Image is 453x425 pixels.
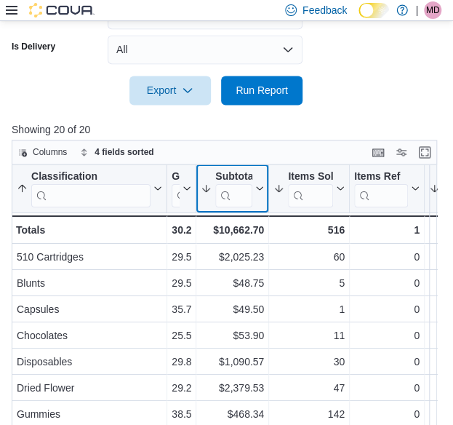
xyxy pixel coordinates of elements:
div: Items Sold [288,170,333,207]
div: 30 [273,353,345,370]
div: Subtotal [215,170,252,184]
div: $48.75 [201,274,264,292]
button: Columns [12,143,73,161]
button: Subtotal [201,170,264,207]
div: 11 [273,327,345,344]
div: Disposables [17,353,162,370]
div: Blunts [17,274,162,292]
div: 35.76% [172,301,191,318]
div: 60 [273,248,345,266]
div: $2,379.53 [201,379,264,397]
button: Export [129,76,211,105]
div: 1 [273,301,345,318]
div: 0 [354,301,420,318]
button: All [108,35,302,64]
p: Showing 20 of 20 [12,122,441,137]
span: Export [138,76,202,105]
div: 25.51% [172,327,191,344]
div: Classification [31,170,151,207]
div: 30.23% [172,221,191,239]
button: Classification [17,170,162,207]
span: Run Report [236,83,288,98]
span: Columns [33,146,67,158]
div: $49.50 [201,301,264,318]
div: 510 Cartridges [17,248,162,266]
div: Morgan Desylva [424,1,441,19]
span: 4 fields sorted [95,146,153,158]
div: $2,025.23 [201,248,264,266]
div: Items Ref [354,170,408,184]
div: Items Sold [288,170,333,184]
button: Gross Margin [172,170,191,207]
div: Totals [16,221,162,239]
button: Enter fullscreen [416,143,433,161]
img: Cova [29,3,95,17]
div: 29.26% [172,379,191,397]
input: Dark Mode [358,3,389,18]
div: 0 [354,248,420,266]
div: Gross Margin [172,170,180,207]
div: $53.90 [201,327,264,344]
div: $468.34 [201,405,264,423]
div: 142 [273,405,345,423]
button: Run Report [221,76,302,105]
div: $10,662.70 [201,221,264,239]
div: 0 [354,379,420,397]
div: Subtotal [215,170,252,207]
div: 29.58% [172,274,191,292]
div: Chocolates [17,327,162,344]
div: 5 [273,274,345,292]
button: Display options [393,143,410,161]
div: $1,090.57 [201,353,264,370]
div: 0 [354,405,420,423]
div: 38.59% [172,405,191,423]
span: Feedback [302,3,347,17]
div: 0 [354,353,420,370]
p: | [415,1,418,19]
div: Capsules [17,301,162,318]
span: MD [426,1,440,19]
button: Items Ref [354,170,420,207]
div: Items Ref [354,170,408,207]
div: 0 [354,327,420,344]
button: Items Sold [273,170,345,207]
div: Gross Margin [172,170,180,184]
div: Gummies [17,405,162,423]
div: 516 [273,221,345,239]
div: 0 [354,274,420,292]
button: Keyboard shortcuts [369,143,387,161]
div: Dried Flower [17,379,162,397]
div: 29.81% [172,353,191,370]
button: 4 fields sorted [74,143,159,161]
div: 1 [354,221,420,239]
div: 47 [273,379,345,397]
label: Is Delivery [12,41,55,52]
div: Classification [31,170,151,184]
div: 29.58% [172,248,191,266]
